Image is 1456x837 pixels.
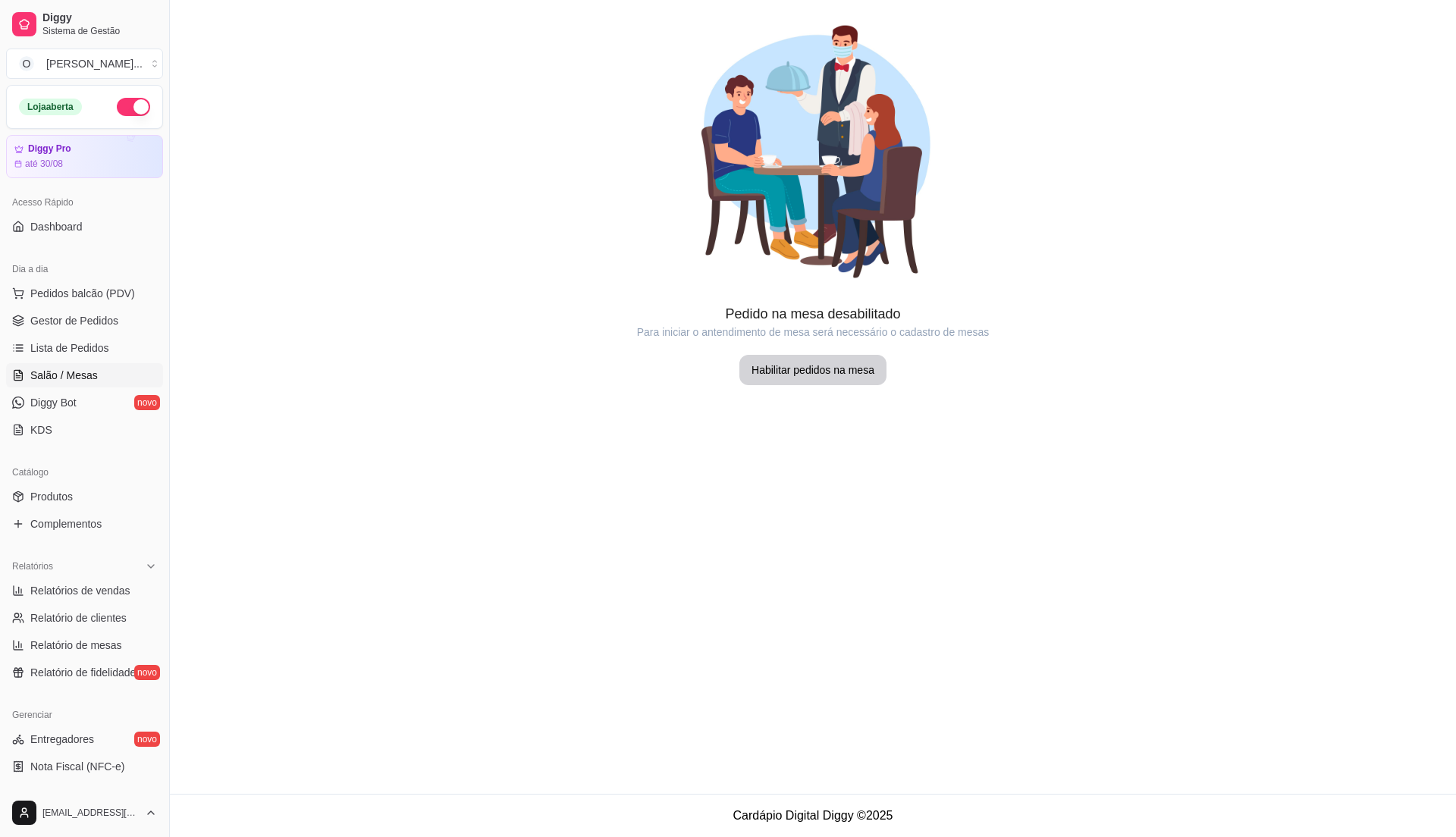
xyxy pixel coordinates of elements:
[6,703,163,727] div: Gerenciar
[6,484,163,509] a: Produtos
[19,99,82,115] div: Loja aberta
[6,782,163,806] a: Controle de caixa
[30,489,73,504] span: Produtos
[6,418,163,442] a: KDS
[42,11,157,25] span: Diggy
[42,807,139,819] span: [EMAIL_ADDRESS][DOMAIN_NAME]
[6,6,163,42] a: DiggySistema de Gestão
[6,336,163,360] a: Lista de Pedidos
[30,759,124,774] span: Nota Fiscal (NFC-e)
[6,727,163,751] a: Entregadoresnovo
[30,732,94,747] span: Entregadores
[30,638,122,653] span: Relatório de mesas
[170,303,1456,324] article: Pedido na mesa desabilitado
[19,56,34,71] span: O
[28,143,71,155] article: Diggy Pro
[170,794,1456,837] footer: Cardápio Digital Diggy © 2025
[30,516,102,531] span: Complementos
[6,135,163,178] a: Diggy Proaté 30/08
[30,368,98,383] span: Salão / Mesas
[30,313,118,328] span: Gestor de Pedidos
[6,215,163,239] a: Dashboard
[30,786,113,801] span: Controle de caixa
[6,512,163,536] a: Complementos
[6,309,163,333] a: Gestor de Pedidos
[30,395,77,410] span: Diggy Bot
[117,98,150,116] button: Alterar Status
[30,665,136,680] span: Relatório de fidelidade
[6,460,163,484] div: Catálogo
[6,795,163,831] button: [EMAIL_ADDRESS][DOMAIN_NAME]
[42,25,157,37] span: Sistema de Gestão
[30,286,135,301] span: Pedidos balcão (PDV)
[6,578,163,603] a: Relatórios de vendas
[30,219,83,234] span: Dashboard
[6,606,163,630] a: Relatório de clientes
[30,422,52,437] span: KDS
[46,56,143,71] div: [PERSON_NAME] ...
[6,754,163,779] a: Nota Fiscal (NFC-e)
[6,633,163,657] a: Relatório de mesas
[6,390,163,415] a: Diggy Botnovo
[6,49,163,79] button: Select a team
[12,560,53,572] span: Relatórios
[6,660,163,685] a: Relatório de fidelidadenovo
[30,340,109,356] span: Lista de Pedidos
[6,257,163,281] div: Dia a dia
[6,281,163,306] button: Pedidos balcão (PDV)
[170,324,1456,340] article: Para iniciar o antendimento de mesa será necessário o cadastro de mesas
[30,583,130,598] span: Relatórios de vendas
[6,363,163,387] a: Salão / Mesas
[30,610,127,625] span: Relatório de clientes
[6,190,163,215] div: Acesso Rápido
[739,355,886,385] button: Habilitar pedidos na mesa
[25,158,63,170] article: até 30/08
